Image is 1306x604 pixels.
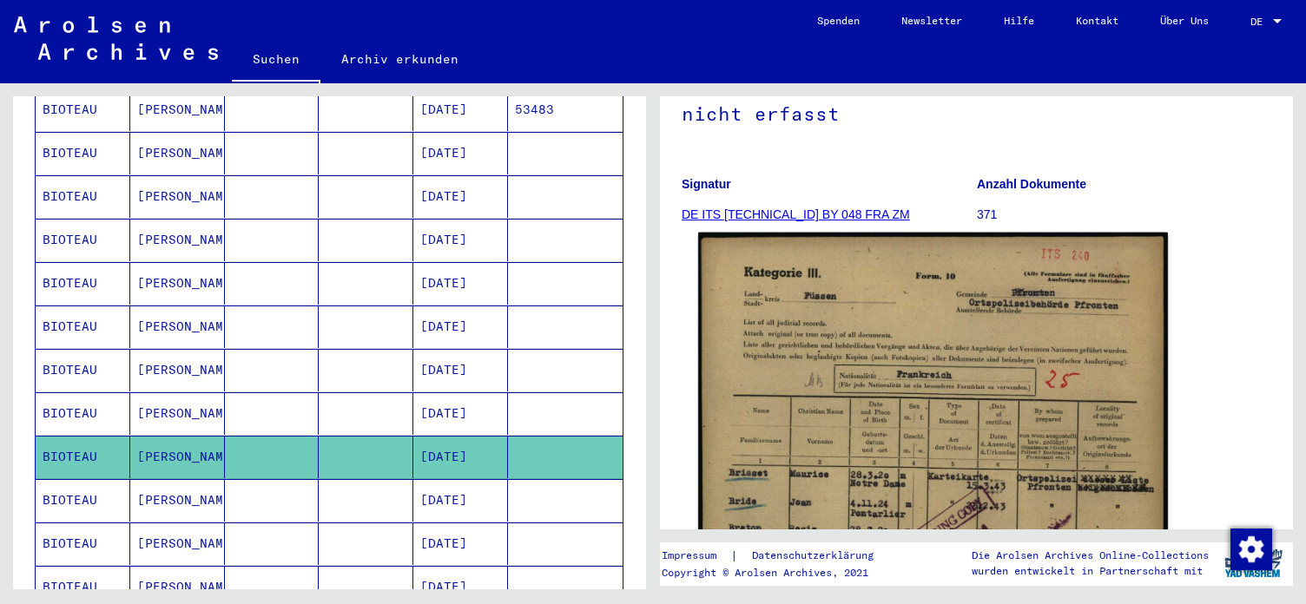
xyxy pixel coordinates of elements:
[972,548,1209,563] p: Die Arolsen Archives Online-Collections
[738,547,894,565] a: Datenschutzerklärung
[972,563,1209,579] p: wurden entwickelt in Partnerschaft mit
[130,132,225,174] mat-cell: [PERSON_NAME]
[682,177,731,191] b: Signatur
[130,436,225,478] mat-cell: [PERSON_NAME]
[1250,16,1270,28] span: DE
[662,565,894,581] p: Copyright © Arolsen Archives, 2021
[1221,542,1286,585] img: yv_logo.png
[413,89,508,131] mat-cell: [DATE]
[413,219,508,261] mat-cell: [DATE]
[413,305,508,348] mat-cell: [DATE]
[36,305,130,348] mat-cell: BIOTEAU
[413,436,508,478] mat-cell: [DATE]
[36,349,130,391] mat-cell: BIOTEAU
[36,262,130,305] mat-cell: BIOTEAU
[36,89,130,131] mat-cell: BIOTEAU
[413,132,508,174] mat-cell: [DATE]
[36,175,130,218] mat-cell: BIOTEAU
[413,392,508,435] mat-cell: [DATE]
[977,206,1271,224] p: 371
[36,436,130,478] mat-cell: BIOTEAU
[130,392,225,435] mat-cell: [PERSON_NAME]
[232,38,320,83] a: Suchen
[413,522,508,565] mat-cell: [DATE]
[130,479,225,522] mat-cell: [PERSON_NAME]
[130,219,225,261] mat-cell: [PERSON_NAME]
[130,522,225,565] mat-cell: [PERSON_NAME]
[320,38,479,80] a: Archiv erkunden
[682,45,1271,150] h1: Ursprüngliche Erhebung, Art der Information ist nicht erfasst
[1230,528,1272,570] img: Zustimmung ändern
[36,392,130,435] mat-cell: BIOTEAU
[413,349,508,391] mat-cell: [DATE]
[682,207,910,221] a: DE ITS [TECHNICAL_ID] BY 048 FRA ZM
[36,132,130,174] mat-cell: BIOTEAU
[130,305,225,348] mat-cell: [PERSON_NAME]
[977,177,1086,191] b: Anzahl Dokumente
[14,16,218,60] img: Arolsen_neg.svg
[36,219,130,261] mat-cell: BIOTEAU
[662,547,730,565] a: Impressum
[36,479,130,522] mat-cell: BIOTEAU
[36,522,130,565] mat-cell: BIOTEAU
[413,479,508,522] mat-cell: [DATE]
[130,262,225,305] mat-cell: [PERSON_NAME]
[662,547,894,565] div: |
[130,175,225,218] mat-cell: [PERSON_NAME]
[413,175,508,218] mat-cell: [DATE]
[413,262,508,305] mat-cell: [DATE]
[130,89,225,131] mat-cell: [PERSON_NAME]
[508,89,623,131] mat-cell: 53483
[130,349,225,391] mat-cell: [PERSON_NAME]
